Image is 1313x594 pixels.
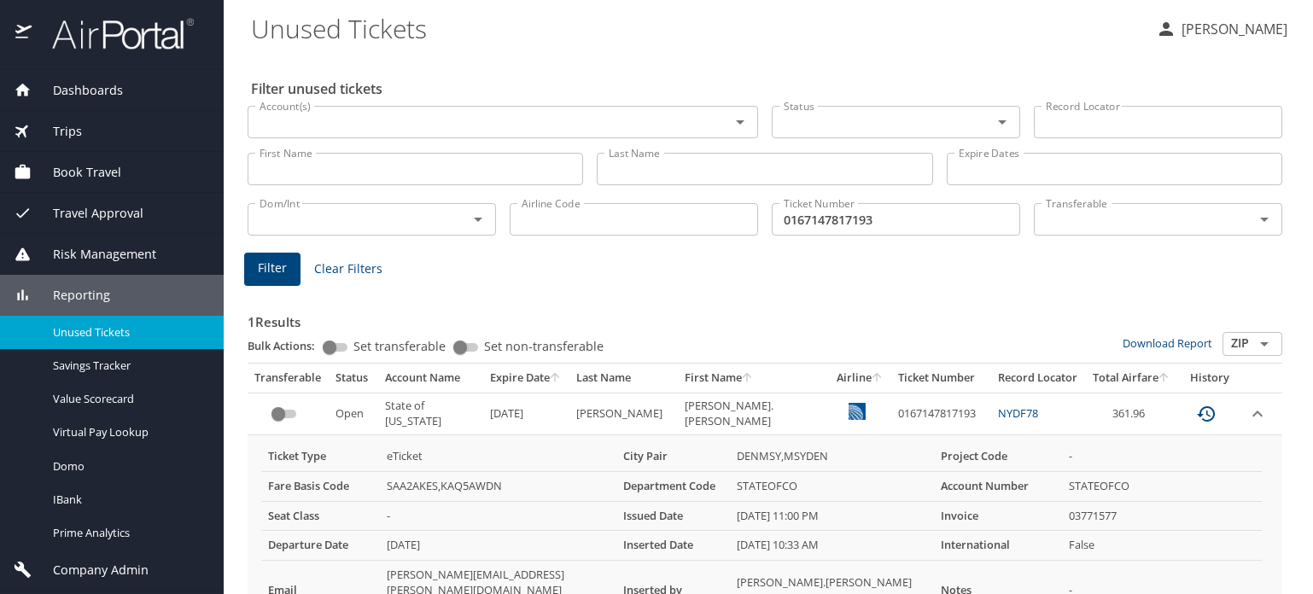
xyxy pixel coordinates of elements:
td: [PERSON_NAME] [569,393,678,434]
td: [DATE] 10:33 AM [730,531,934,561]
th: Department Code [616,471,730,501]
td: Open [329,393,378,434]
td: State of [US_STATE] [378,393,482,434]
p: Bulk Actions: [248,338,329,353]
th: Seat Class [261,501,380,531]
td: [DATE] 11:00 PM [730,501,934,531]
th: International [934,531,1062,561]
span: Company Admin [32,561,149,579]
button: sort [872,373,884,384]
th: Status [329,364,378,393]
img: icon-airportal.png [15,17,33,50]
span: Book Travel [32,163,121,182]
span: Set non-transferable [484,341,604,352]
td: 03771577 [1062,501,1262,531]
th: Project Code [934,442,1062,471]
td: [PERSON_NAME].[PERSON_NAME] [678,393,830,434]
span: Virtual Pay Lookup [53,424,203,440]
span: Trips [32,122,82,141]
span: Reporting [32,286,110,305]
td: STATEOFCO [730,471,934,501]
button: Open [1252,207,1276,231]
button: Open [990,110,1014,134]
span: Unused Tickets [53,324,203,341]
button: Open [466,207,490,231]
th: Account Name [378,364,482,393]
th: Account Number [934,471,1062,501]
td: STATEOFCO [1062,471,1262,501]
span: Savings Tracker [53,358,203,374]
span: Dashboards [32,81,123,100]
th: Ticket Number [891,364,991,393]
button: sort [1158,373,1170,384]
button: Filter [244,253,301,286]
td: SAA2AKES,KAQ5AWDN [380,471,616,501]
td: [DATE] [380,531,616,561]
th: Airline [830,364,891,393]
button: sort [742,373,754,384]
img: United Airlines [849,403,866,420]
button: sort [550,373,562,384]
td: False [1062,531,1262,561]
span: Domo [53,458,203,475]
th: City Pair [616,442,730,471]
a: NYDF78 [998,405,1038,421]
span: Value Scorecard [53,391,203,407]
th: Last Name [569,364,678,393]
span: Filter [258,258,287,279]
th: Issued Date [616,501,730,531]
th: Record Locator [991,364,1086,393]
img: airportal-logo.png [33,17,194,50]
th: Expire Date [483,364,570,393]
button: Open [728,110,752,134]
th: Invoice [934,501,1062,531]
h3: 1 Results [248,302,1282,332]
td: 361.96 [1085,393,1178,434]
th: History [1178,364,1240,393]
button: expand row [1247,404,1268,424]
span: Prime Analytics [53,525,203,541]
td: DENMSY,MSYDEN [730,442,934,471]
span: IBank [53,492,203,508]
th: Total Airfare [1085,364,1178,393]
td: - [380,501,616,531]
td: [DATE] [483,393,570,434]
button: [PERSON_NAME] [1149,14,1294,44]
h1: Unused Tickets [251,2,1142,55]
td: - [1062,442,1262,471]
button: Clear Filters [307,253,389,285]
button: Open [1252,332,1276,356]
th: Ticket Type [261,442,380,471]
span: Set transferable [353,341,446,352]
div: Transferable [254,370,322,386]
a: Download Report [1123,335,1212,351]
p: [PERSON_NAME] [1176,19,1287,39]
th: Inserted Date [616,531,730,561]
th: Departure Date [261,531,380,561]
span: Travel Approval [32,204,143,223]
h2: Filter unused tickets [251,75,1286,102]
th: Fare Basis Code [261,471,380,501]
td: eTicket [380,442,616,471]
span: Risk Management [32,245,156,264]
td: 0167147817193 [891,393,991,434]
th: First Name [678,364,830,393]
span: Clear Filters [314,259,382,280]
